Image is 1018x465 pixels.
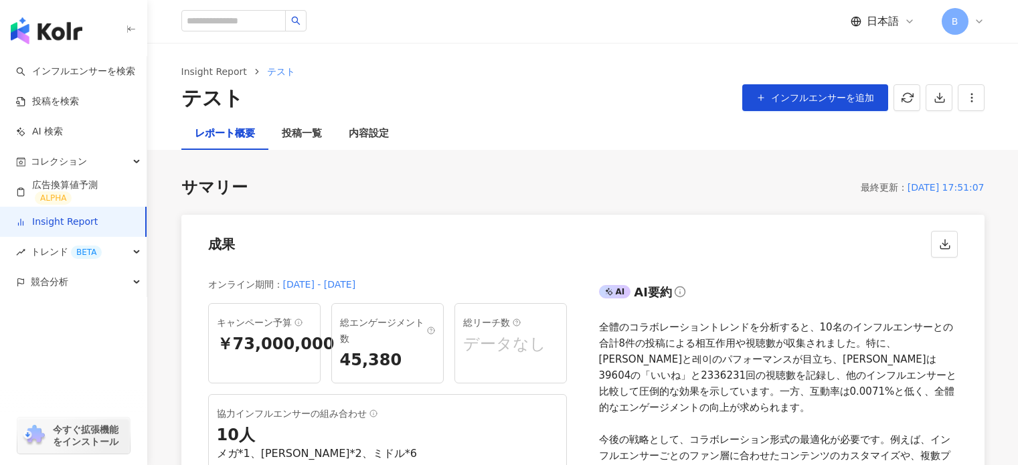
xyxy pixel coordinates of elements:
span: 今すぐ拡張機能をインストール [53,424,126,448]
img: chrome extension [21,425,47,446]
div: [DATE] - [DATE] [283,276,356,292]
button: インフルエンサーを追加 [742,84,888,111]
div: AIAI要約 [599,282,958,308]
span: テスト [267,66,295,77]
span: rise [16,248,25,257]
div: テスト [181,84,244,112]
div: 成果 [208,235,235,254]
div: 協力インフルエンサーの組み合わせ [217,405,558,422]
div: ￥73,000,000 [217,333,312,356]
span: コレクション [31,147,87,177]
div: 内容設定 [349,126,389,142]
div: [DATE] 17:51:07 [908,179,985,195]
span: search [291,16,301,25]
a: 投稿を検索 [16,95,79,108]
div: 総リーチ数 [463,314,558,331]
div: 最終更新 ： [861,179,908,195]
a: searchインフルエンサーを検索 [16,65,135,78]
span: インフルエンサーを追加 [771,92,874,103]
span: 競合分析 [31,267,68,297]
a: 広告換算値予測ALPHA [16,179,136,205]
div: オンライン期間 ： [208,276,283,292]
div: メガ*1、[PERSON_NAME]*2、ミドル*6 [217,446,558,461]
img: logo [11,17,82,44]
div: AI要約 [634,284,672,300]
span: トレンド [31,237,102,267]
div: キャンペーン予算 [217,314,312,331]
div: 10 人 [217,424,558,447]
div: 投稿一覧 [282,126,322,142]
div: サマリー [181,177,248,199]
a: Insight Report [179,64,250,79]
div: データなし [463,333,558,356]
a: Insight Report [16,215,98,229]
div: 総エンゲージメント数 [340,314,435,347]
span: B [952,14,958,29]
div: BETA [71,246,102,259]
div: AI [599,285,631,298]
div: 45,380 [340,349,435,372]
a: chrome extension今すぐ拡張機能をインストール [17,417,130,454]
div: レポート概要 [195,126,255,142]
span: 日本語 [867,14,899,29]
a: AI 検索 [16,125,63,138]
